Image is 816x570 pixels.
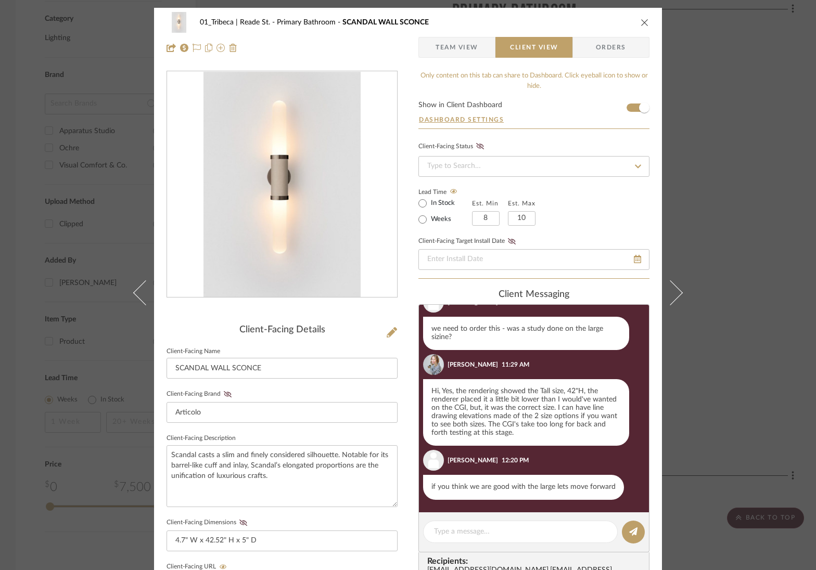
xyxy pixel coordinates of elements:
button: close [640,18,649,27]
div: Only content on this tab can share to Dashboard. Click eyeball icon to show or hide. [418,71,649,91]
img: Remove from project [229,44,237,52]
label: Est. Max [508,200,535,207]
label: Client-Facing Description [167,436,236,441]
div: [PERSON_NAME] [448,456,498,465]
span: SCANDAL WALL SCONCE [342,19,429,26]
div: 12:20 PM [502,456,529,465]
div: if you think we are good with the large lets move forward [423,475,624,500]
label: Client-Facing Target Install Date [418,238,519,245]
div: 11:29 AM [502,360,529,369]
input: Type to Search… [418,156,649,177]
button: Client-Facing Target Install Date [505,238,519,245]
div: Client-Facing Status [418,141,487,152]
img: 136fc935-71bd-4c73-b8d4-1303a4a8470e.jpg [423,354,444,375]
button: Client-Facing Brand [221,391,235,398]
img: user_avatar.png [423,450,444,471]
button: Lead Time [447,187,461,197]
span: Orders [584,37,637,58]
div: we need to order this - was a study done on the large sizine? [423,317,629,350]
label: Client-Facing Name [167,349,220,354]
div: [PERSON_NAME] [448,360,498,369]
input: Enter Install Date [418,249,649,270]
img: 7c4371b9-8035-41f2-baea-ea8ef142cbde_48x40.jpg [167,12,192,33]
div: client Messaging [418,289,649,301]
span: Team View [436,37,478,58]
img: 7c4371b9-8035-41f2-baea-ea8ef142cbde_436x436.jpg [203,72,361,297]
span: Client View [510,37,558,58]
label: Client-Facing Dimensions [167,519,250,526]
button: Client-Facing Dimensions [236,519,250,526]
label: Lead Time [418,187,472,197]
label: Est. Min [472,200,499,207]
input: Enter item dimensions [167,530,398,551]
input: Enter Client-Facing Brand [167,402,398,423]
div: 0 [167,72,397,297]
span: 01_Tribeca | Reade St. [200,19,277,26]
label: In Stock [429,199,455,208]
mat-radio-group: Select item type [418,197,472,226]
button: Dashboard Settings [418,115,504,124]
div: Hi, Yes, the rendering showed the Tall size, 42"H, the renderer placed it a little bit lower than... [423,379,629,446]
div: Client-Facing Details [167,325,398,336]
label: Client-Facing Brand [167,391,235,398]
span: Recipients: [427,556,645,566]
input: Enter Client-Facing Item Name [167,358,398,379]
span: Primary Bathroom [277,19,342,26]
label: Weeks [429,215,451,224]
